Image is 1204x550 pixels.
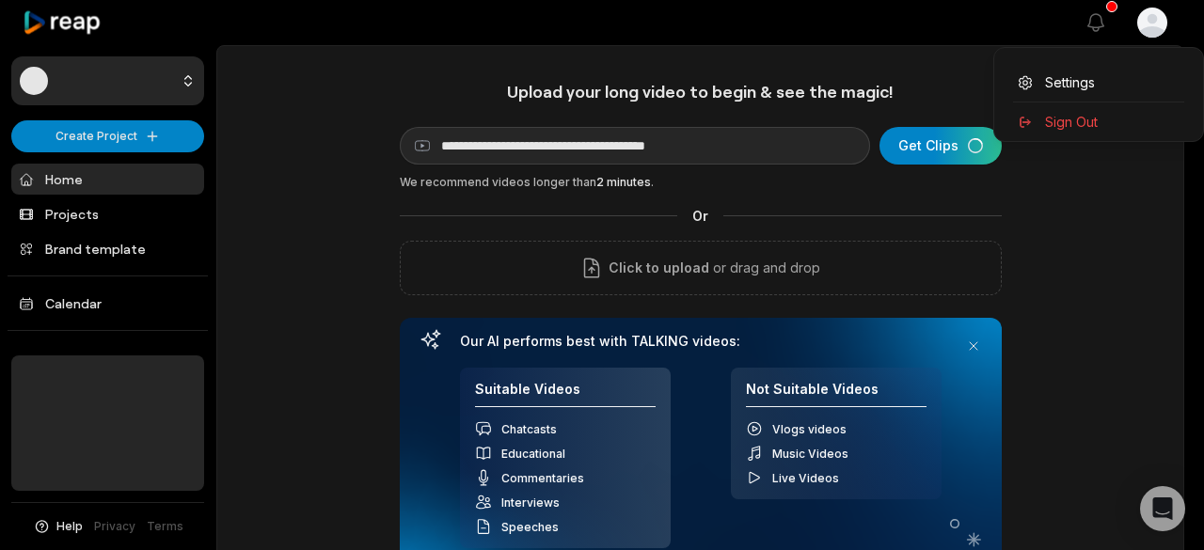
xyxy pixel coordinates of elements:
[709,257,820,279] p: or drag and drop
[1045,112,1098,132] span: Sign Out
[56,518,83,535] span: Help
[596,175,651,189] span: 2 minutes
[1045,72,1095,92] span: Settings
[501,471,584,485] span: Commentaries
[501,422,557,436] span: Chatcasts
[772,471,839,485] span: Live Videos
[772,447,848,461] span: Music Videos
[147,518,183,535] a: Terms
[501,495,560,510] span: Interviews
[11,164,204,195] a: Home
[609,257,709,279] span: Click to upload
[460,333,942,350] h3: Our AI performs best with TALKING videos:
[501,520,559,534] span: Speeches
[94,518,135,535] a: Privacy
[11,120,204,152] button: Create Project
[400,81,1002,102] h1: Upload your long video to begin & see the magic!
[746,381,927,408] h4: Not Suitable Videos
[475,381,656,408] h4: Suitable Videos
[772,422,847,436] span: Vlogs videos
[501,447,565,461] span: Educational
[11,233,204,264] a: Brand template
[677,206,723,226] span: Or
[11,198,204,229] a: Projects
[11,288,204,319] a: Calendar
[1140,486,1185,531] div: Open Intercom Messenger
[400,174,1002,191] div: We recommend videos longer than .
